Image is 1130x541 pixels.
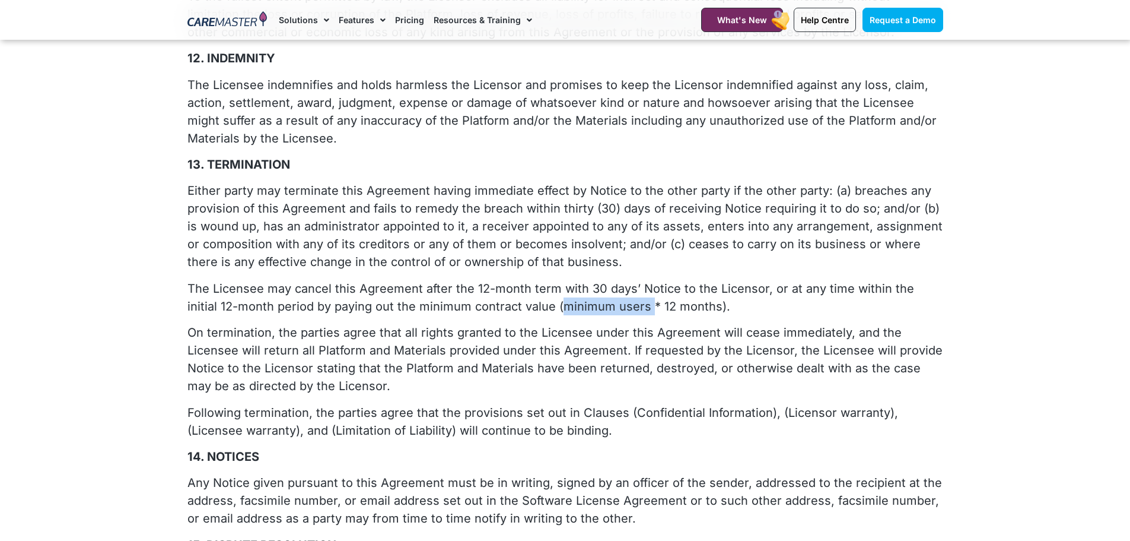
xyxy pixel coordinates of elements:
[187,11,268,29] img: CareMaster Logo
[187,450,259,464] b: 14. NOTICES
[794,8,856,32] a: Help Centre
[187,157,290,172] b: 13. TERMINATION
[187,474,943,527] p: Any Notice given pursuant to this Agreement must be in writing, signed by an officer of the sende...
[187,404,943,439] p: Following termination, the parties agree that the provisions set out in Clauses (Confidential Inf...
[187,76,943,147] p: The Licensee indemnifies and holds harmless the Licensor and promises to keep the Licensor indemn...
[717,15,767,25] span: What's New
[862,8,943,32] a: Request a Demo
[187,182,943,271] p: Either party may terminate this Agreement having immediate effect by Notice to the other party if...
[187,51,275,65] b: 12. INDEMNITY
[801,15,849,25] span: Help Centre
[870,15,936,25] span: Request a Demo
[701,8,783,32] a: What's New
[187,280,943,315] p: The Licensee may cancel this Agreement after the 12-month term with 30 days’ Notice to the Licens...
[187,324,943,395] p: On termination, the parties agree that all rights granted to the Licensee under this Agreement wi...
